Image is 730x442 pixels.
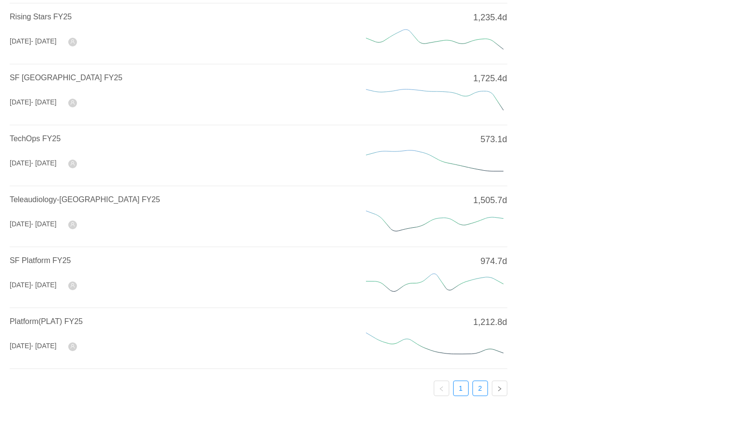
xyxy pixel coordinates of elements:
[472,381,488,396] li: 2
[473,11,507,24] span: 1,235.4d
[31,281,57,289] span: - [DATE]
[70,344,75,349] i: icon: user
[497,386,502,392] i: icon: right
[70,161,75,166] i: icon: user
[473,316,507,329] span: 1,212.8d
[473,381,487,396] a: 2
[10,13,72,21] a: Rising Stars FY25
[10,317,83,325] a: Platform(PLAT) FY25
[439,386,444,392] i: icon: left
[10,158,57,168] div: [DATE]
[31,220,57,228] span: - [DATE]
[10,256,71,265] a: SF Platform FY25
[492,381,507,396] li: Next Page
[31,37,57,45] span: - [DATE]
[10,341,57,351] div: [DATE]
[31,98,57,106] span: - [DATE]
[10,219,57,229] div: [DATE]
[10,195,160,204] a: Teleaudiology-[GEOGRAPHIC_DATA] FY25
[481,133,507,146] span: 573.1d
[70,283,75,288] i: icon: user
[454,381,468,396] a: 1
[10,36,57,46] div: [DATE]
[31,342,57,350] span: - [DATE]
[481,255,507,268] span: 974.7d
[10,280,57,290] div: [DATE]
[31,159,57,167] span: - [DATE]
[434,381,449,396] li: Previous Page
[10,74,122,82] a: SF [GEOGRAPHIC_DATA] FY25
[473,72,507,85] span: 1,725.4d
[70,100,75,105] i: icon: user
[70,39,75,44] i: icon: user
[10,134,61,143] a: TechOps FY25
[473,194,507,207] span: 1,505.7d
[70,222,75,227] i: icon: user
[10,97,57,107] div: [DATE]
